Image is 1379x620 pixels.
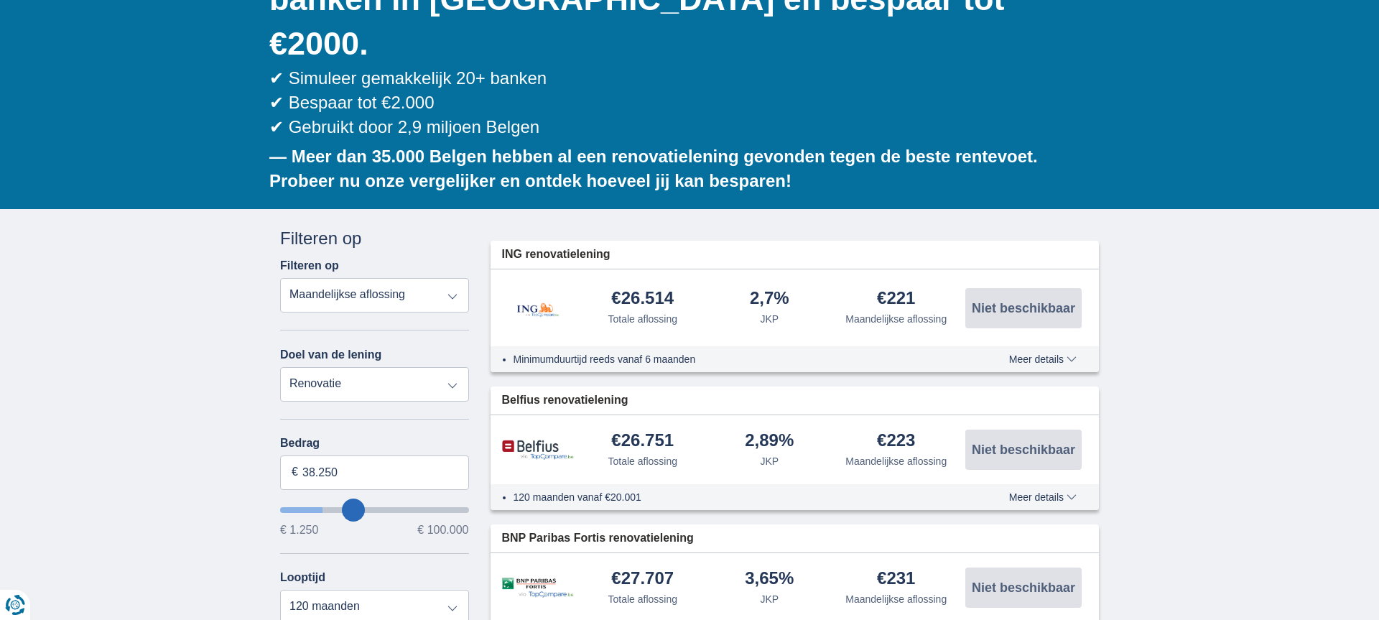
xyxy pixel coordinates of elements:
[502,246,610,263] span: ING renovatielening
[745,432,794,451] div: 2,89%
[965,568,1082,608] button: Niet beschikbaar
[269,66,1099,140] div: ✔ Simuleer gemakkelijk 20+ banken ✔ Bespaar tot €2.000 ✔ Gebruikt door 2,9 miljoen Belgen
[280,259,339,272] label: Filteren op
[292,464,298,481] span: €
[280,524,318,536] span: € 1.250
[877,570,915,589] div: €231
[502,392,628,409] span: Belfius renovatielening
[877,432,915,451] div: €223
[514,490,957,504] li: 120 maanden vanaf €20.001
[611,432,674,451] div: €26.751
[760,454,779,468] div: JKP
[750,290,789,309] div: 2,7%
[280,507,469,513] input: wantToBorrow
[280,348,381,361] label: Doel van de lening
[760,592,779,606] div: JKP
[608,312,677,326] div: Totale aflossing
[269,147,1038,190] b: — Meer dan 35.000 Belgen hebben al een renovatielening gevonden tegen de beste rentevoet. Probeer...
[998,353,1087,365] button: Meer details
[845,454,947,468] div: Maandelijkse aflossing
[845,312,947,326] div: Maandelijkse aflossing
[514,352,957,366] li: Minimumduurtijd reeds vanaf 6 maanden
[760,312,779,326] div: JKP
[1009,354,1077,364] span: Meer details
[972,581,1075,594] span: Niet beschikbaar
[502,578,574,598] img: product.pl.alt BNP Paribas Fortis
[998,491,1087,503] button: Meer details
[965,288,1082,328] button: Niet beschikbaar
[1009,492,1077,502] span: Meer details
[845,592,947,606] div: Maandelijkse aflossing
[877,290,915,309] div: €221
[502,284,574,332] img: product.pl.alt ING
[280,226,469,251] div: Filteren op
[972,443,1075,456] span: Niet beschikbaar
[417,524,468,536] span: € 100.000
[502,530,694,547] span: BNP Paribas Fortis renovatielening
[745,570,794,589] div: 3,65%
[972,302,1075,315] span: Niet beschikbaar
[280,571,325,584] label: Looptijd
[608,454,677,468] div: Totale aflossing
[608,592,677,606] div: Totale aflossing
[965,430,1082,470] button: Niet beschikbaar
[611,570,674,589] div: €27.707
[502,440,574,461] img: product.pl.alt Belfius
[280,437,469,450] label: Bedrag
[611,290,674,309] div: €26.514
